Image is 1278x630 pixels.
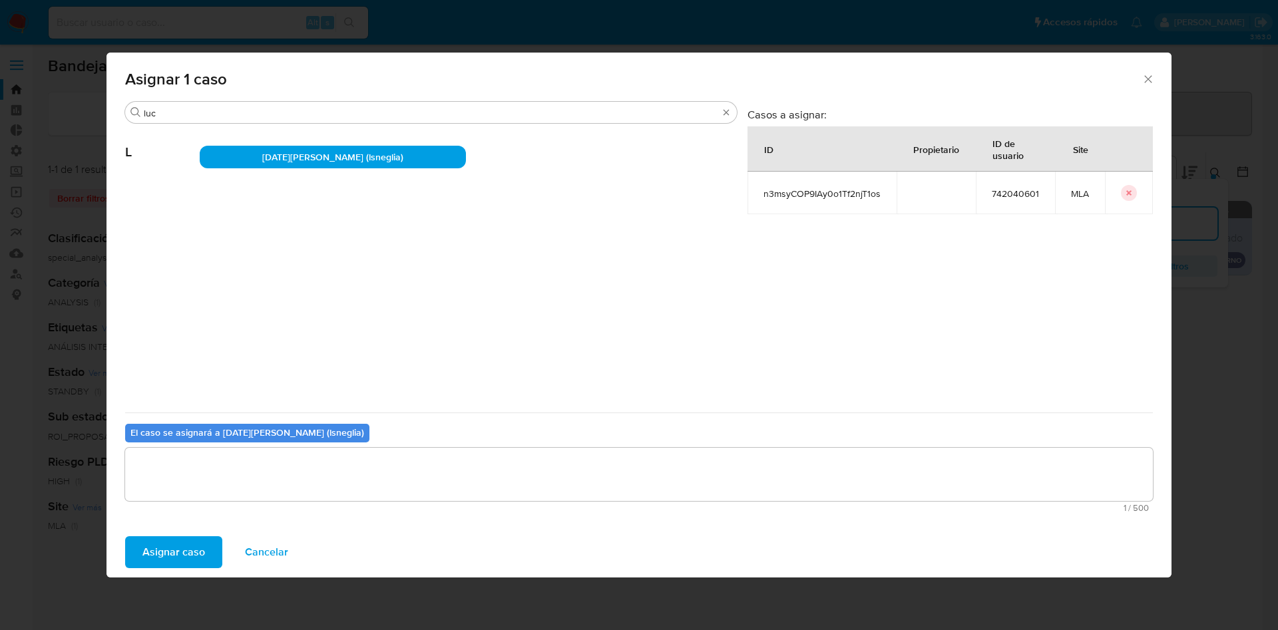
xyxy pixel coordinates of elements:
button: Asignar caso [125,536,222,568]
div: Site [1057,133,1104,165]
h3: Casos a asignar: [747,108,1153,121]
button: Borrar [721,107,732,118]
span: L [125,124,200,160]
div: assign-modal [106,53,1171,577]
span: Asignar caso [142,538,205,567]
div: [DATE][PERSON_NAME] (lsneglia) [200,146,466,168]
span: MLA [1071,188,1089,200]
b: El caso se asignará a [DATE][PERSON_NAME] (lsneglia) [130,426,364,439]
button: Buscar [130,107,141,118]
input: Buscar analista [144,107,718,119]
span: Asignar 1 caso [125,71,1142,87]
div: Propietario [897,133,975,165]
div: ID de usuario [976,127,1054,171]
button: Cancelar [228,536,306,568]
div: ID [748,133,789,165]
button: icon-button [1121,185,1137,201]
span: [DATE][PERSON_NAME] (lsneglia) [262,150,403,164]
span: n3msyCOP9IAy0o1Tf2njT1os [763,188,881,200]
span: Máximo 500 caracteres [129,504,1149,512]
span: 742040601 [992,188,1039,200]
button: Cerrar ventana [1142,73,1154,84]
span: Cancelar [245,538,288,567]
